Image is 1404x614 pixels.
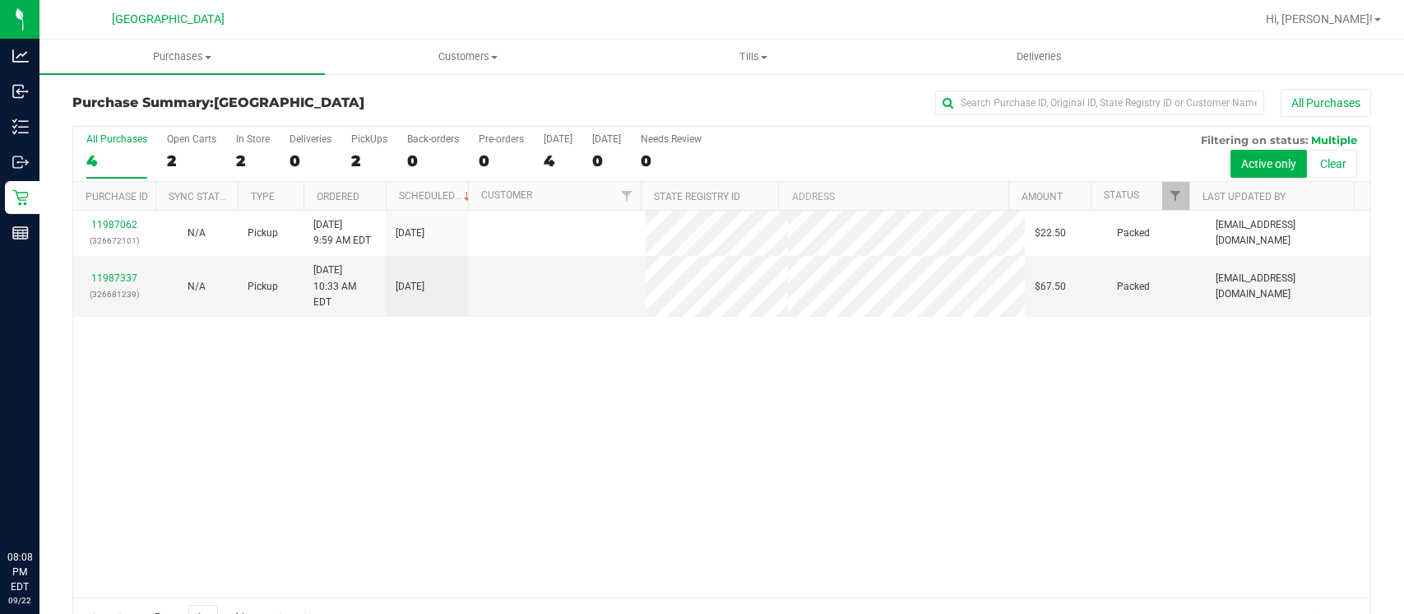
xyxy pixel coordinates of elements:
span: [DATE] [396,226,424,241]
button: All Purchases [1281,89,1371,117]
span: Deliveries [994,49,1084,64]
div: 2 [167,151,216,170]
inline-svg: Inventory [12,119,29,135]
a: Type [251,191,275,202]
span: Multiple [1311,133,1357,147]
a: Filter [1162,182,1189,210]
span: Pickup [248,279,278,295]
a: Purchase ID [86,191,148,202]
iframe: Resource center [16,482,66,532]
span: Not Applicable [188,227,206,239]
inline-svg: Inbound [12,83,29,100]
a: Amount [1022,191,1063,202]
span: Filtering on status: [1201,133,1308,147]
div: 4 [86,151,147,170]
a: Ordered [317,191,359,202]
span: [GEOGRAPHIC_DATA] [112,12,225,26]
inline-svg: Retail [12,189,29,206]
p: 09/22 [7,594,32,607]
span: Purchases [39,49,325,64]
inline-svg: Analytics [12,48,29,64]
a: 11987337 [91,272,137,284]
div: 4 [544,151,572,170]
span: [DATE] [396,279,424,295]
a: Sync Status [169,191,232,202]
a: State Registry ID [654,191,740,202]
button: Clear [1309,150,1357,178]
h3: Purchase Summary: [72,95,505,110]
span: Packed [1117,226,1150,241]
div: 0 [479,151,524,170]
th: Address [778,182,1008,211]
p: (326672101) [83,233,146,249]
p: (326681239) [83,286,146,302]
p: 08:08 PM EDT [7,550,32,594]
button: N/A [188,279,206,295]
a: Customers [325,40,610,74]
div: Deliveries [290,133,331,145]
span: [EMAIL_ADDRESS][DOMAIN_NAME] [1216,271,1360,302]
a: Customer [481,189,532,201]
div: [DATE] [592,133,621,145]
div: Needs Review [641,133,702,145]
button: N/A [188,226,206,241]
div: 0 [641,151,702,170]
input: Search Purchase ID, Original ID, State Registry ID or Customer Name... [935,91,1264,115]
span: Hi, [PERSON_NAME]! [1266,12,1373,26]
span: Not Applicable [188,281,206,292]
span: [GEOGRAPHIC_DATA] [214,95,364,110]
span: Packed [1117,279,1150,295]
span: [DATE] 9:59 AM EDT [313,217,371,249]
div: PickUps [351,133,387,145]
inline-svg: Outbound [12,154,29,170]
div: 2 [236,151,270,170]
a: Status [1104,189,1139,201]
iframe: Resource center unread badge [49,480,68,500]
span: [DATE] 10:33 AM EDT [313,263,376,310]
a: Scheduled [399,190,474,202]
a: Last Updated By [1202,191,1286,202]
div: 2 [351,151,387,170]
button: Active only [1230,150,1307,178]
a: 11987062 [91,219,137,230]
span: Customers [326,49,609,64]
div: 0 [290,151,331,170]
div: 0 [592,151,621,170]
div: Pre-orders [479,133,524,145]
span: [EMAIL_ADDRESS][DOMAIN_NAME] [1216,217,1360,249]
span: $67.50 [1035,279,1066,295]
div: Open Carts [167,133,216,145]
a: Filter [614,182,641,210]
div: 0 [407,151,459,170]
a: Deliveries [897,40,1182,74]
div: In Store [236,133,270,145]
span: Pickup [248,226,278,241]
inline-svg: Reports [12,225,29,241]
div: [DATE] [544,133,572,145]
div: All Purchases [86,133,147,145]
span: $22.50 [1035,226,1066,241]
div: Back-orders [407,133,459,145]
a: Tills [610,40,896,74]
span: Tills [611,49,895,64]
a: Purchases [39,40,325,74]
